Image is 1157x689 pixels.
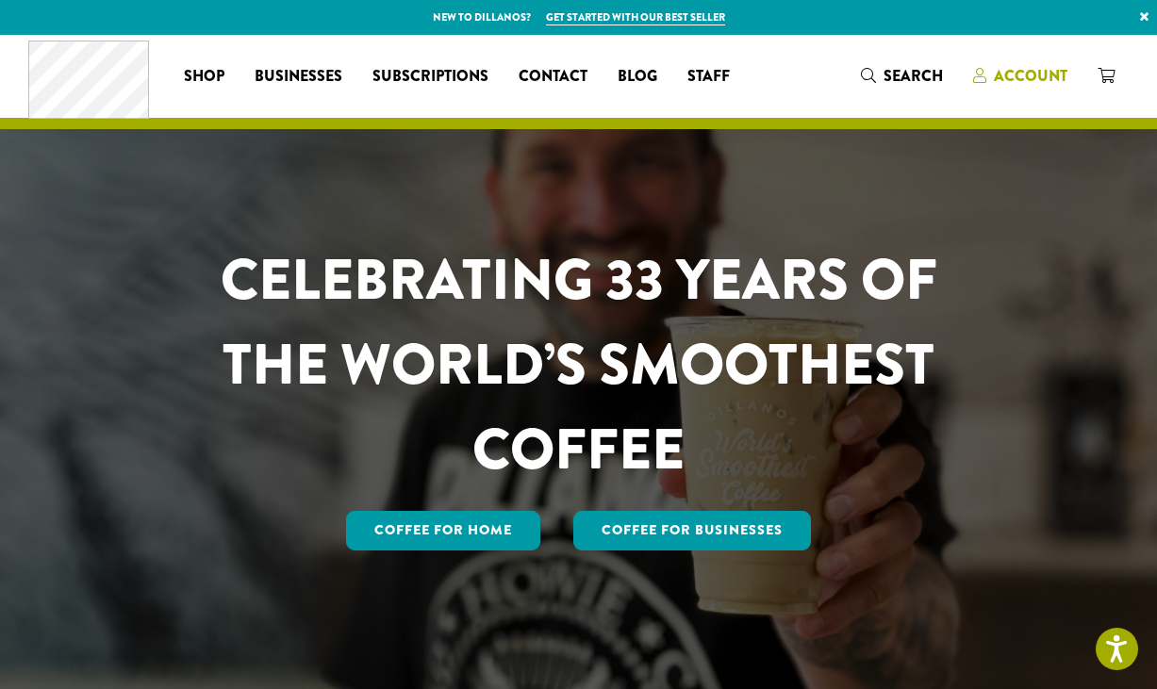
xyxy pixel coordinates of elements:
span: Staff [687,65,730,89]
a: Coffee For Businesses [573,511,811,550]
span: Subscriptions [372,65,488,89]
span: Account [994,65,1067,87]
span: Businesses [255,65,342,89]
span: Contact [519,65,587,89]
a: Get started with our best seller [546,9,725,25]
a: Staff [672,61,745,91]
a: Search [846,60,958,91]
a: Shop [169,61,240,91]
span: Shop [184,65,224,89]
a: Coffee for Home [346,511,540,550]
span: Search [884,65,943,87]
h1: CELEBRATING 33 YEARS OF THE WORLD’S SMOOTHEST COFFEE [165,238,993,492]
span: Blog [618,65,657,89]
